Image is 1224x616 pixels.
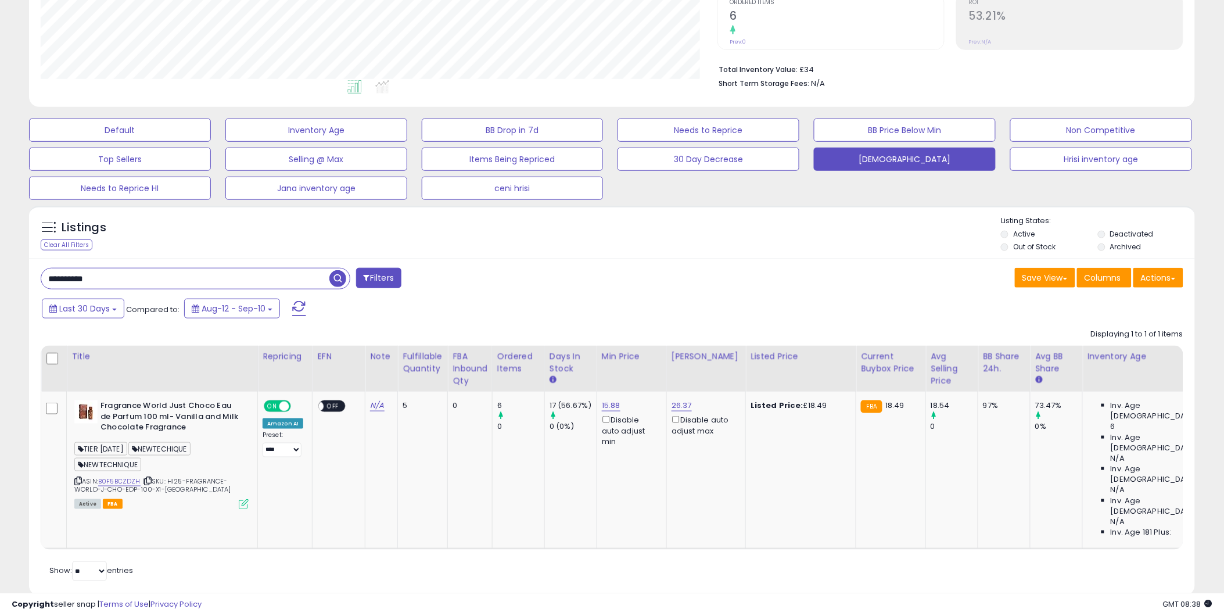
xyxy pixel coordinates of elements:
[184,299,280,318] button: Aug-12 - Sep-10
[263,418,303,429] div: Amazon AI
[12,599,54,610] strong: Copyright
[403,400,439,411] div: 5
[1133,268,1183,288] button: Actions
[1077,268,1132,288] button: Columns
[74,400,249,508] div: ASIN:
[74,400,98,424] img: 41hCB+69hgL._SL40_.jpg
[74,442,127,456] span: TIER [DATE]
[225,177,407,200] button: Jana inventory age
[931,421,978,432] div: 0
[1110,229,1154,239] label: Deactivated
[719,62,1175,76] li: £34
[59,303,110,314] span: Last 30 Days
[672,400,692,411] a: 26.37
[812,78,825,89] span: N/A
[618,148,799,171] button: 30 Day Decrease
[99,599,149,610] a: Terms of Use
[969,9,1183,25] h2: 53.21%
[1111,421,1115,432] span: 6
[263,431,303,457] div: Preset:
[29,119,211,142] button: Default
[1111,496,1217,517] span: Inv. Age [DEMOGRAPHIC_DATA]-180:
[370,400,384,411] a: N/A
[263,350,307,363] div: Repricing
[1035,350,1078,375] div: Avg BB Share
[983,400,1021,411] div: 97%
[150,599,202,610] a: Privacy Policy
[1085,272,1121,284] span: Columns
[265,402,279,411] span: ON
[289,402,308,411] span: OFF
[719,65,798,74] b: Total Inventory Value:
[1111,400,1217,421] span: Inv. Age [DEMOGRAPHIC_DATA]:
[885,400,904,411] span: 18.49
[1010,119,1192,142] button: Non Competitive
[1111,485,1125,495] span: N/A
[983,350,1025,375] div: BB Share 24h.
[42,299,124,318] button: Last 30 Days
[225,119,407,142] button: Inventory Age
[497,350,540,375] div: Ordered Items
[751,350,851,363] div: Listed Price
[1013,229,1035,239] label: Active
[71,350,253,363] div: Title
[550,421,597,432] div: 0 (0%)
[497,421,544,432] div: 0
[74,477,231,494] span: | SKU: HI25-FRAGRANCE-WORLD-J-CHO-EDP-100-X1-[GEOGRAPHIC_DATA]
[1111,517,1125,527] span: N/A
[814,148,996,171] button: [DEMOGRAPHIC_DATA]
[128,442,191,456] span: NEWTECHIQUE
[550,375,557,385] small: Days In Stock.
[225,148,407,171] button: Selling @ Max
[422,177,604,200] button: ceni hrisi
[602,400,620,411] a: 15.88
[1010,148,1192,171] button: Hrisi inventory age
[202,303,265,314] span: Aug-12 - Sep-10
[324,402,343,411] span: OFF
[317,350,360,363] div: EFN
[98,477,141,486] a: B0F5BCZDZH
[49,565,133,576] span: Show: entries
[422,119,604,142] button: BB Drop in 7d
[861,350,921,375] div: Current Buybox Price
[356,268,401,288] button: Filters
[618,119,799,142] button: Needs to Reprice
[861,400,882,413] small: FBA
[814,119,996,142] button: BB Price Below Min
[103,499,123,509] span: FBA
[751,400,803,411] b: Listed Price:
[1035,400,1082,411] div: 73.47%
[1111,464,1217,485] span: Inv. Age [DEMOGRAPHIC_DATA]:
[126,304,180,315] span: Compared to:
[730,9,944,25] h2: 6
[1001,216,1195,227] p: Listing States:
[29,177,211,200] button: Needs to Reprice HI
[12,599,202,610] div: seller snap | |
[969,38,992,45] small: Prev: N/A
[453,400,483,411] div: 0
[672,350,741,363] div: [PERSON_NAME]
[74,458,141,471] span: NEWTECHNIQUE
[602,414,658,447] div: Disable auto adjust min
[602,350,662,363] div: Min Price
[1013,242,1056,252] label: Out of Stock
[1111,432,1217,453] span: Inv. Age [DEMOGRAPHIC_DATA]:
[730,38,746,45] small: Prev: 0
[41,239,92,250] div: Clear All Filters
[1015,268,1075,288] button: Save View
[1091,329,1183,340] div: Displaying 1 to 1 of 1 items
[1110,242,1142,252] label: Archived
[100,400,242,436] b: Fragrance World Just Choco Eau de Parfum 100 ml- Vanilla and Milk Chocolate Fragrance
[403,350,443,375] div: Fulfillable Quantity
[1035,375,1042,385] small: Avg BB Share.
[1035,421,1082,432] div: 0%
[453,350,487,387] div: FBA inbound Qty
[370,350,393,363] div: Note
[422,148,604,171] button: Items Being Repriced
[931,400,978,411] div: 18.54
[1163,599,1212,610] span: 2025-10-11 08:38 GMT
[550,400,597,411] div: 17 (56.67%)
[29,148,211,171] button: Top Sellers
[497,400,544,411] div: 6
[62,220,106,236] h5: Listings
